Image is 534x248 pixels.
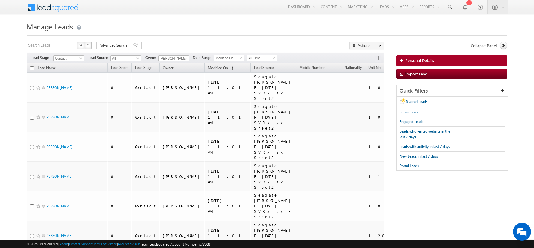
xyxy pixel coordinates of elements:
div: [DATE] 11:01 AM [208,168,248,185]
div: [PERSON_NAME] [163,174,202,179]
a: Lead Name [35,65,59,72]
div: Seagate [PERSON_NAME] F [DATE] SVR.xlsx - Sheet2 [254,133,293,160]
a: Nationality [341,64,365,72]
div: 1005 [368,144,400,149]
input: Type to Search [158,55,189,61]
div: 105 [368,203,400,209]
span: Import Lead [405,71,427,76]
a: [PERSON_NAME] [45,204,73,208]
div: Seagate [PERSON_NAME] F [DATE] SVR.xlsx - Sheet2 [254,192,293,219]
div: Contact [135,203,157,209]
span: Date Range [193,55,214,60]
div: Seagate [PERSON_NAME] F [DATE] SVR.xlsx - Sheet2 [254,163,293,190]
a: Modified On [214,55,244,61]
img: Search [79,44,82,47]
a: All Time [247,55,277,61]
span: Leads who visited website in the last 7 days [400,129,450,139]
span: Owner [163,66,173,70]
div: [DATE] 11:01 AM [208,228,248,244]
div: [DATE] 11:01 AM [208,198,248,214]
a: Acceptable Use [118,242,141,246]
span: (sorted ascending) [229,66,234,71]
span: Nationality [344,65,362,70]
div: 0 [111,233,129,238]
a: [PERSON_NAME] [45,115,73,119]
span: Contact [54,56,82,61]
span: 77060 [201,242,210,246]
div: [DATE] 11:01 AM [208,109,248,125]
div: [DATE] 11:01 AM [208,79,248,96]
a: Show All Items [181,56,188,62]
a: Lead Score [108,64,131,72]
div: Quick Filters [397,85,508,97]
a: Personal Details [396,55,507,66]
span: Engaged Leads [400,119,423,124]
a: Mobile Number [296,64,328,72]
span: Lead Source [88,55,110,60]
div: [PERSON_NAME] [163,144,202,149]
a: [PERSON_NAME] [45,233,73,238]
div: 1105 [368,174,400,179]
span: Mobile Number [299,65,325,70]
div: 0 [111,174,129,179]
div: [PERSON_NAME] [163,115,202,120]
a: [PERSON_NAME] [45,174,73,179]
div: 0 [111,85,129,90]
span: Manage Leads [27,22,73,31]
a: About [59,242,68,246]
span: Your Leadsquared Account Number is [142,242,210,246]
span: Modified On [214,55,242,61]
div: Seagate [PERSON_NAME] F [DATE] SVR.xlsx - Sheet2 [254,74,293,101]
a: Modified On (sorted ascending) [205,64,237,72]
div: Seagate [PERSON_NAME] F [DATE] SVR.xlsx - Sheet2 [254,104,293,131]
span: Modified On [208,66,228,70]
button: Actions [349,42,384,49]
span: Emaar Polo [400,110,418,114]
span: © 2025 LeadSquared | | | | | [27,241,210,247]
div: 0 [111,115,129,120]
div: 102 [368,85,400,90]
a: [PERSON_NAME] [45,85,73,90]
a: All [110,55,141,61]
span: Portal Leads [400,164,419,168]
a: Terms of Service [94,242,117,246]
span: Personal Details [405,58,434,63]
button: ? [85,42,92,49]
div: Contact [135,144,157,149]
div: 0 [111,203,129,209]
a: Contact [53,55,84,61]
div: [DATE] 11:01 AM [208,139,248,155]
span: Lead Stage [135,65,152,70]
div: Contact [135,233,157,238]
div: 1001 [368,115,400,120]
span: Leads with activity in last 7 days [400,144,450,149]
div: Contact [135,85,157,90]
span: All Time [247,55,275,61]
span: Owner [145,55,158,60]
div: Contact [135,115,157,120]
a: Contact Support [69,242,93,246]
a: Lead Source [251,64,277,72]
a: Lead Stage [132,64,155,72]
span: All [111,56,139,61]
a: Unit No [365,64,384,72]
div: Contact [135,174,157,179]
div: [PERSON_NAME] [163,203,202,209]
span: Advanced Search [100,43,129,48]
div: 1204 [368,233,400,238]
span: ? [87,43,90,48]
span: Starred Leads [406,99,427,104]
span: Lead Score [111,65,128,70]
input: Check all records [30,66,34,70]
div: [PERSON_NAME] [163,233,202,238]
a: [PERSON_NAME] [45,145,73,149]
span: Unit No [368,65,381,70]
div: [PERSON_NAME] [163,85,202,90]
span: Collapse Panel [471,43,497,48]
span: Lead Stage [31,55,53,60]
span: New Leads in last 7 days [400,154,438,158]
div: 0 [111,144,129,149]
span: Lead Source [254,65,274,70]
